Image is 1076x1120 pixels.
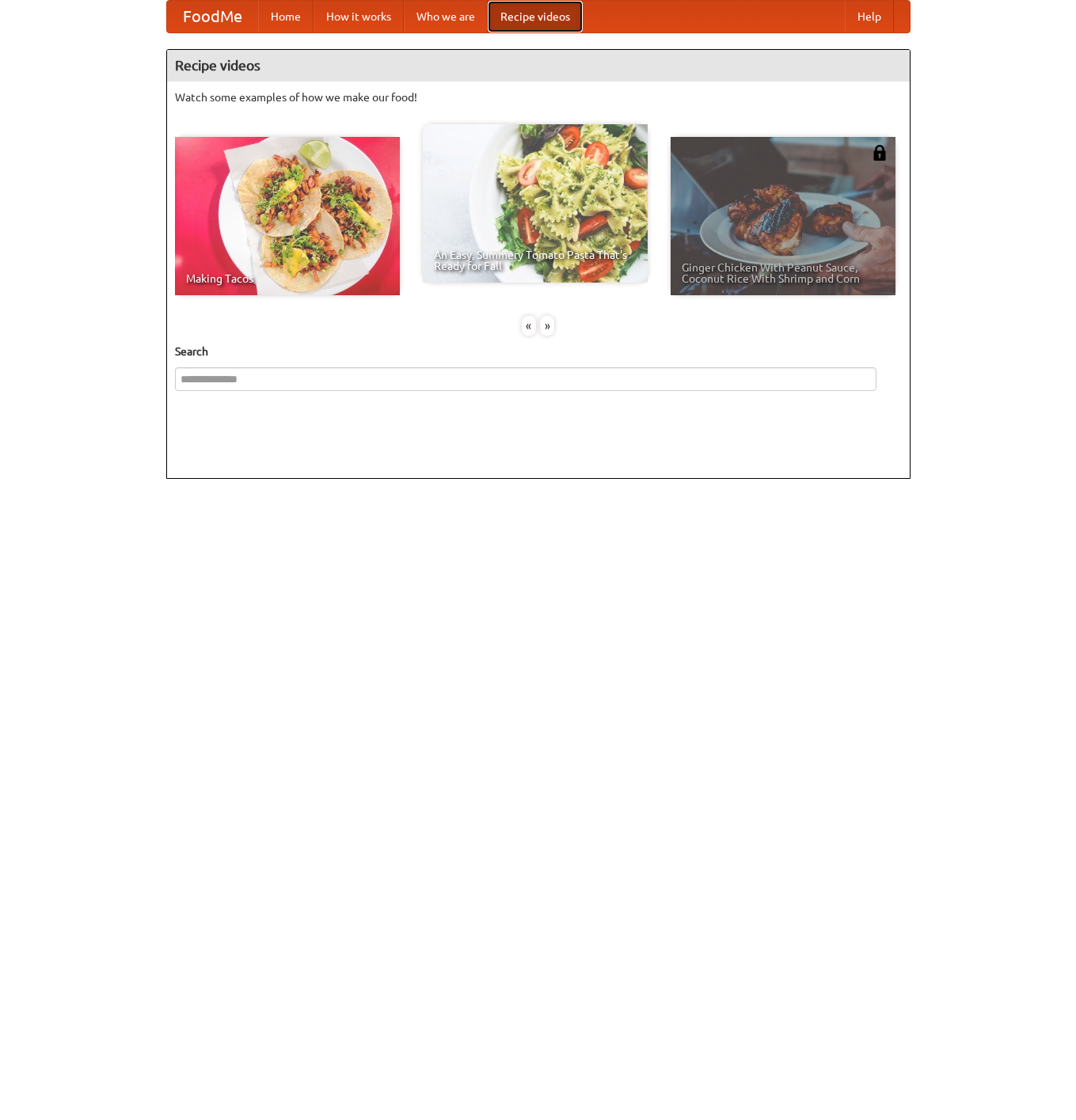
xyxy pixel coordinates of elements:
a: How it works [314,1,404,32]
a: Who we are [404,1,488,32]
p: Watch some examples of how we make our food! [175,89,902,105]
span: An Easy, Summery Tomato Pasta That's Ready for Fall [434,249,637,271]
div: » [540,316,554,336]
span: Making Tacos [186,273,389,284]
div: « [522,316,536,336]
h5: Search [175,344,902,359]
a: Help [845,1,894,32]
img: 483408.png [872,145,888,161]
a: FoodMe [167,1,258,32]
a: Recipe videos [488,1,583,32]
a: Home [258,1,314,32]
a: Making Tacos [175,137,400,295]
a: An Easy, Summery Tomato Pasta That's Ready for Fall [423,124,648,283]
h4: Recipe videos [167,50,910,82]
